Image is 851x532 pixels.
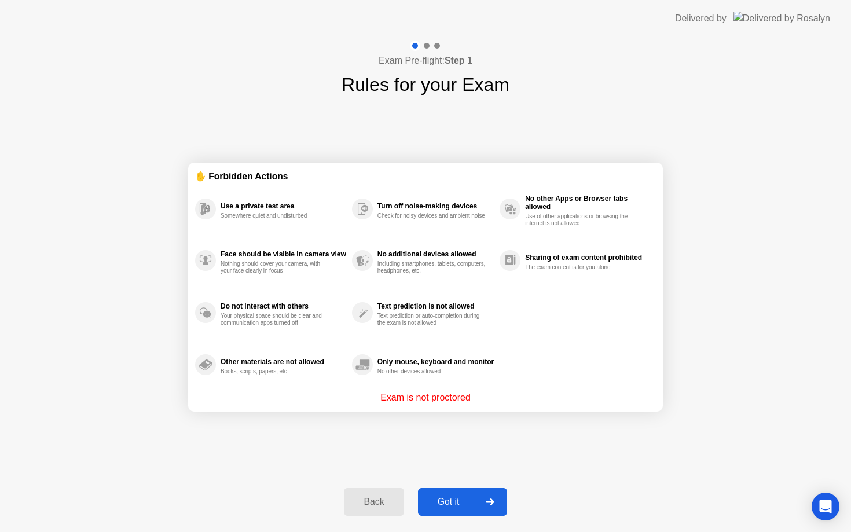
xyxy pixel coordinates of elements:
[221,202,346,210] div: Use a private test area
[347,497,400,507] div: Back
[377,250,494,258] div: No additional devices allowed
[221,261,330,274] div: Nothing should cover your camera, with your face clearly in focus
[379,54,472,68] h4: Exam Pre-flight:
[377,358,494,366] div: Only mouse, keyboard and monitor
[221,250,346,258] div: Face should be visible in camera view
[733,12,830,25] img: Delivered by Rosalyn
[377,202,494,210] div: Turn off noise-making devices
[418,488,507,516] button: Got it
[380,391,471,405] p: Exam is not proctored
[344,488,404,516] button: Back
[377,313,487,326] div: Text prediction or auto-completion during the exam is not allowed
[221,358,346,366] div: Other materials are not allowed
[525,195,650,211] div: No other Apps or Browser tabs allowed
[525,213,634,227] div: Use of other applications or browsing the internet is not allowed
[221,368,330,375] div: Books, scripts, papers, etc
[421,497,476,507] div: Got it
[377,212,487,219] div: Check for noisy devices and ambient noise
[525,264,634,271] div: The exam content is for you alone
[675,12,727,25] div: Delivered by
[445,56,472,65] b: Step 1
[221,212,330,219] div: Somewhere quiet and undisturbed
[221,302,346,310] div: Do not interact with others
[342,71,509,98] h1: Rules for your Exam
[812,493,839,520] div: Open Intercom Messenger
[377,302,494,310] div: Text prediction is not allowed
[195,170,656,183] div: ✋ Forbidden Actions
[377,261,487,274] div: Including smartphones, tablets, computers, headphones, etc.
[221,313,330,326] div: Your physical space should be clear and communication apps turned off
[525,254,650,262] div: Sharing of exam content prohibited
[377,368,487,375] div: No other devices allowed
